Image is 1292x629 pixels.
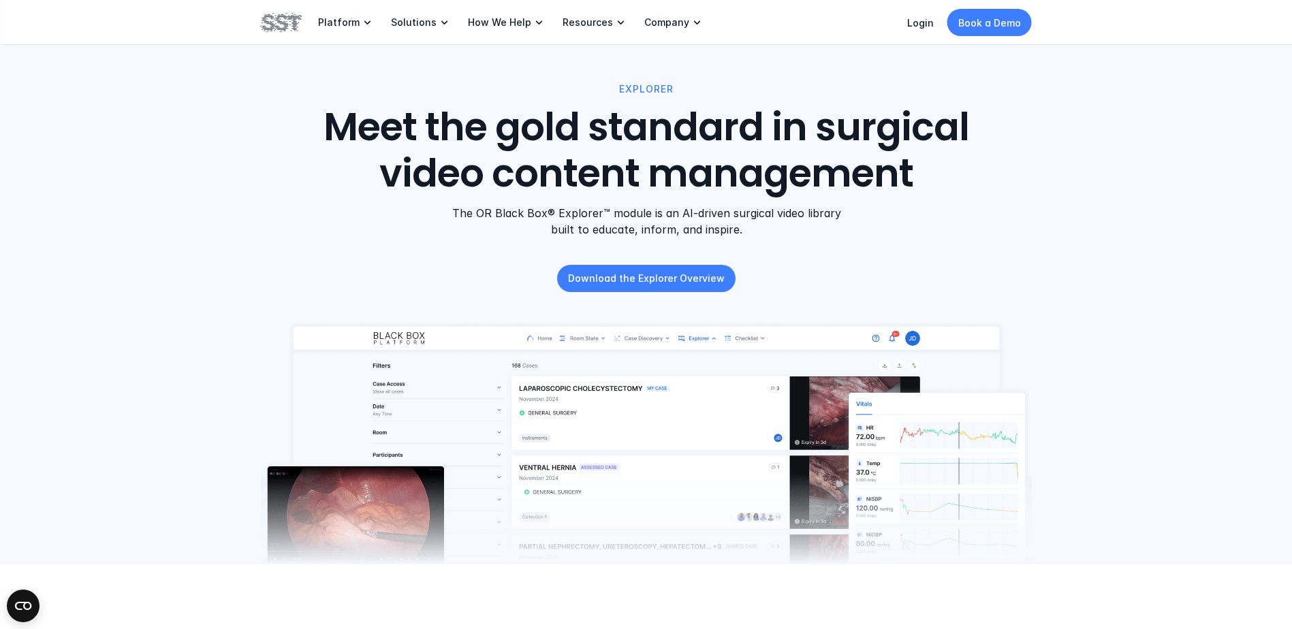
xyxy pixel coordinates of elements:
p: How We Help [468,16,531,29]
p: Platform [318,16,360,29]
a: Login [907,17,934,29]
p: Company [644,16,689,29]
a: Download the Explorer Overview [557,265,736,292]
p: Book a Demo [958,16,1021,30]
h1: Meet the gold standard in surgical video content management [279,105,1014,196]
img: SST logo [261,11,302,34]
p: Solutions [391,16,437,29]
p: Download the Explorer Overview [568,271,725,285]
p: EXPLORER [619,82,674,97]
a: Book a Demo [947,9,1032,36]
p: Resources [563,16,613,29]
p: The OR Black Box® Explorer™ module is an AI-driven surgical video library built to educate, infor... [442,205,851,238]
button: Open CMP widget [7,590,40,622]
img: Explorer Module UI [261,319,1032,564]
